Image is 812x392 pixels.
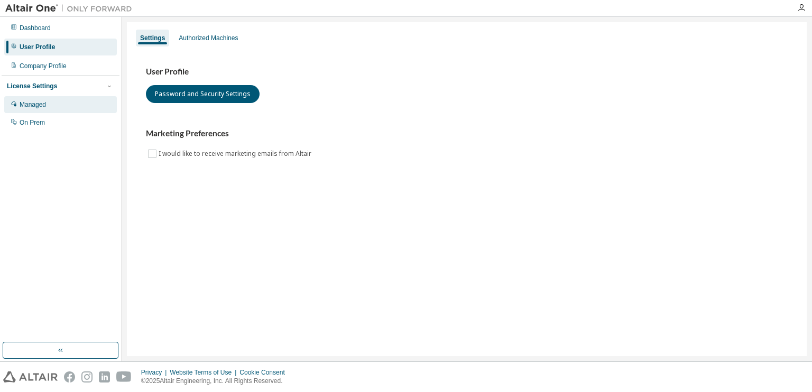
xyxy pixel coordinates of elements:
[141,377,291,386] p: © 2025 Altair Engineering, Inc. All Rights Reserved.
[81,371,93,382] img: instagram.svg
[141,368,170,377] div: Privacy
[20,24,51,32] div: Dashboard
[64,371,75,382] img: facebook.svg
[116,371,132,382] img: youtube.svg
[159,147,313,160] label: I would like to receive marketing emails from Altair
[146,128,788,139] h3: Marketing Preferences
[7,82,57,90] div: License Settings
[3,371,58,382] img: altair_logo.svg
[20,43,55,51] div: User Profile
[140,34,165,42] div: Settings
[20,62,67,70] div: Company Profile
[99,371,110,382] img: linkedin.svg
[239,368,291,377] div: Cookie Consent
[170,368,239,377] div: Website Terms of Use
[20,100,46,109] div: Managed
[5,3,137,14] img: Altair One
[146,67,788,77] h3: User Profile
[179,34,238,42] div: Authorized Machines
[146,85,260,103] button: Password and Security Settings
[20,118,45,127] div: On Prem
